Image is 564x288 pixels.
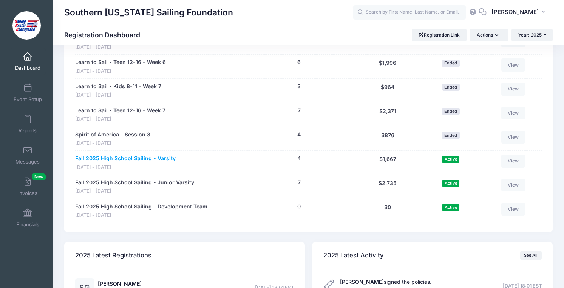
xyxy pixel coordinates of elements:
a: [PERSON_NAME]signed the policies. [340,279,431,285]
span: Active [442,180,459,187]
span: Invoices [18,190,37,196]
div: $1,996 [355,58,420,75]
a: Learn to Sail - Teen 12-16 - Week 6 [75,58,166,66]
a: Financials [10,205,46,231]
span: [DATE] - [DATE] [75,68,166,75]
a: Fall 2025 High School Sailing - Junior Varsity [75,179,194,187]
a: Dashboard [10,48,46,75]
img: Southern Maryland Sailing Foundation [12,11,41,40]
span: [DATE] - [DATE] [75,188,194,195]
button: 6 [297,58,301,66]
a: Registration Link [412,29,467,41]
button: 3 [297,83,301,90]
button: 4 [297,131,301,139]
span: Event Setup [14,96,42,103]
span: Active [442,156,459,163]
a: View [501,179,525,191]
span: Reports [19,127,37,134]
div: $876 [355,131,420,147]
a: Reports [10,111,46,137]
div: $1,667 [355,155,420,171]
a: [PERSON_NAME] [98,280,142,287]
a: Learn to Sail - Kids 8-11 - Week 7 [75,83,161,90]
span: Ended [442,84,460,91]
span: [DATE] - [DATE] [75,140,150,147]
span: [DATE] - [DATE] [75,212,207,219]
button: 0 [297,203,301,211]
button: [PERSON_NAME] [487,4,553,21]
span: [DATE] - [DATE] [75,92,161,99]
a: See All [520,251,542,260]
div: $0 [355,203,420,219]
input: Search by First Name, Last Name, or Email... [353,5,466,20]
span: [DATE] - [DATE] [75,164,176,171]
button: 4 [297,155,301,162]
button: 7 [298,179,301,187]
span: New [32,173,46,180]
span: Financials [16,221,39,228]
span: Ended [442,108,460,115]
span: [DATE] - [DATE] [75,44,162,51]
div: $2,735 [355,179,420,195]
a: View [501,107,525,119]
div: $2,371 [355,107,420,123]
a: View [501,203,525,216]
span: Dashboard [15,65,40,71]
h1: Registration Dashboard [64,31,147,39]
span: Year: 2025 [518,32,542,38]
a: Fall 2025 High School Sailing - Development Team [75,203,207,211]
span: Ended [442,132,460,139]
button: Actions [470,29,508,41]
a: View [501,131,525,144]
strong: [PERSON_NAME] [340,279,384,285]
a: Fall 2025 High School Sailing - Varsity [75,155,176,162]
a: View [501,155,525,167]
span: [PERSON_NAME] [491,8,539,16]
a: Event Setup [10,80,46,106]
a: Spirit of America - Session 3 [75,131,150,139]
span: Messages [15,159,40,165]
a: InvoicesNew [10,173,46,200]
h4: 2025 Latest Activity [323,245,384,266]
button: Year: 2025 [511,29,553,41]
a: Learn to Sail - Teen 12-16 - Week 7 [75,107,165,115]
span: Ended [442,60,460,67]
a: View [501,83,525,95]
div: $964 [355,83,420,99]
h4: 2025 Latest Registrations [75,245,151,266]
h1: Southern [US_STATE] Sailing Foundation [64,4,233,21]
span: Active [442,204,459,211]
a: Messages [10,142,46,169]
button: 7 [298,107,301,115]
span: [DATE] - [DATE] [75,116,165,123]
a: View [501,58,525,71]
